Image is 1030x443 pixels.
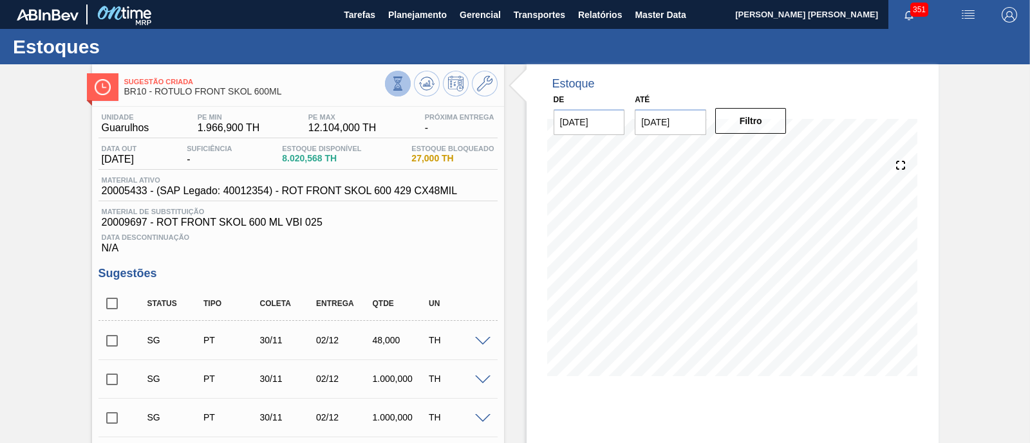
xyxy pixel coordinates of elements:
[144,412,206,422] div: Sugestão Criada
[308,113,377,121] span: PE MAX
[98,228,498,254] div: N/A
[200,299,262,308] div: Tipo
[144,335,206,345] div: Sugestão Criada
[257,412,319,422] div: 30/11/2025
[1002,7,1017,23] img: Logout
[385,71,411,96] button: Visão Geral dos Estoques
[282,154,361,163] span: 8.020,568 TH
[198,113,260,121] span: PE MIN
[888,6,930,24] button: Notificações
[124,78,385,86] span: Sugestão Criada
[425,113,494,121] span: Próxima Entrega
[411,154,494,163] span: 27,000 TH
[13,39,241,54] h1: Estoques
[102,176,458,184] span: Material ativo
[552,77,595,91] div: Estoque
[426,374,487,384] div: TH
[98,267,498,280] h3: Sugestões
[187,145,232,152] span: Suficiência
[313,412,375,422] div: 02/12/2025
[370,335,431,345] div: 48,000
[102,145,137,152] span: Data out
[144,299,206,308] div: Status
[554,109,625,135] input: dd/mm/yyyy
[200,335,262,345] div: Pedido de Transferência
[472,71,498,96] button: Ir ao Master Data / Geral
[414,71,440,96] button: Atualizar Gráfico
[183,145,235,165] div: -
[102,122,149,134] span: Guarulhos
[308,122,377,134] span: 12.104,000 TH
[370,299,431,308] div: Qtde
[426,299,487,308] div: UN
[910,3,928,17] span: 351
[257,299,319,308] div: Coleta
[635,7,686,23] span: Master Data
[144,374,206,384] div: Sugestão Criada
[102,113,149,121] span: Unidade
[200,374,262,384] div: Pedido de Transferência
[426,412,487,422] div: TH
[313,374,375,384] div: 02/12/2025
[282,145,361,152] span: Estoque Disponível
[443,71,469,96] button: Programar Estoque
[313,299,375,308] div: Entrega
[313,335,375,345] div: 02/12/2025
[578,7,622,23] span: Relatórios
[200,412,262,422] div: Pedido de Transferência
[102,185,458,197] span: 20005433 - (SAP Legado: 40012354) - ROT FRONT SKOL 600 429 CX48MIL
[370,412,431,422] div: 1.000,000
[554,95,565,104] label: De
[344,7,375,23] span: Tarefas
[124,87,385,96] span: BR10 - RÓTULO FRONT SKOL 600ML
[635,95,650,104] label: Até
[198,122,260,134] span: 1.966,900 TH
[102,154,137,165] span: [DATE]
[95,79,111,95] img: Ícone
[257,335,319,345] div: 30/11/2025
[460,7,501,23] span: Gerencial
[715,108,787,134] button: Filtro
[426,335,487,345] div: TH
[635,109,706,135] input: dd/mm/yyyy
[102,217,494,228] span: 20009697 - ROT FRONT SKOL 600 ML VBI 025
[257,374,319,384] div: 30/11/2025
[102,208,494,215] span: Material de Substituição
[411,145,494,152] span: Estoque Bloqueado
[960,7,976,23] img: userActions
[388,7,447,23] span: Planejamento
[514,7,565,23] span: Transportes
[102,233,494,241] span: Data Descontinuação
[422,113,498,134] div: -
[370,374,431,384] div: 1.000,000
[17,9,79,21] img: TNhmsLtSVTkK8tSr43FrP2fwEKptu5GPRR3wAAAABJRU5ErkJggg==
